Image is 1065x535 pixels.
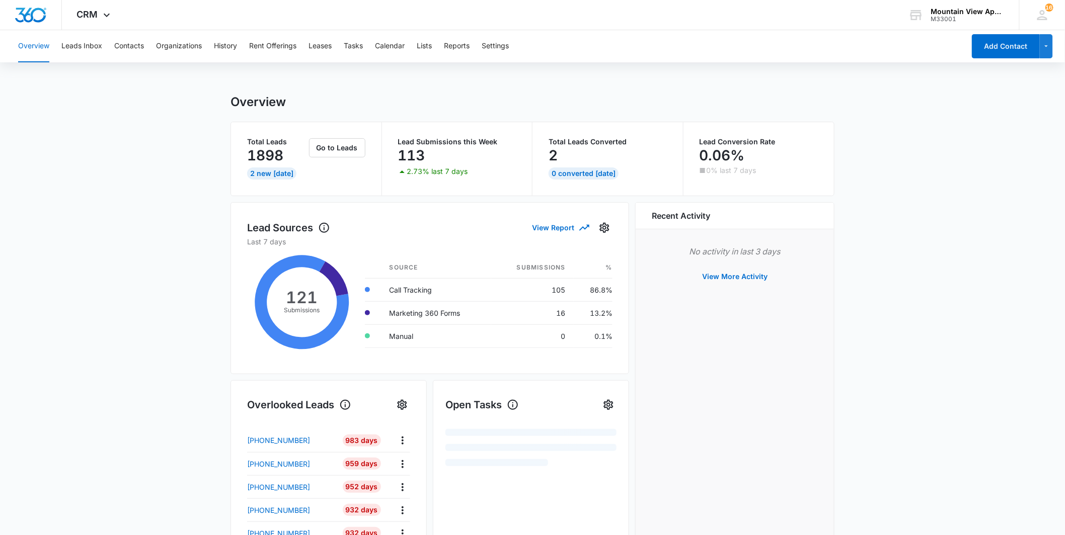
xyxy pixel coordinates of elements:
td: Call Tracking [382,278,492,301]
p: [PHONE_NUMBER] [247,435,310,445]
span: 162 [1045,4,1053,12]
p: [PHONE_NUMBER] [247,482,310,492]
button: Settings [394,397,410,413]
button: Settings [482,30,509,62]
th: Source [382,257,492,279]
a: [PHONE_NUMBER] [247,435,335,445]
button: View Report [532,219,588,236]
p: Lead Submissions this Week [398,138,516,145]
a: Go to Leads [309,143,365,152]
p: [PHONE_NUMBER] [247,459,310,469]
div: 959 Days [343,458,381,470]
button: Overview [18,30,49,62]
div: 983 Days [343,434,381,447]
p: 0.06% [700,147,745,163]
p: 113 [398,147,425,163]
p: [PHONE_NUMBER] [247,505,310,515]
h6: Recent Activity [652,210,710,222]
button: Settings [596,220,613,236]
button: Lists [417,30,432,62]
button: View More Activity [692,264,778,289]
h1: Lead Sources [247,220,330,235]
p: Last 7 days [247,236,613,247]
a: [PHONE_NUMBER] [247,482,335,492]
p: Lead Conversion Rate [700,138,818,145]
th: Submissions [491,257,573,279]
button: Tasks [344,30,363,62]
div: 2 New [DATE] [247,167,296,180]
p: 2 [549,147,558,163]
h1: Overlooked Leads [247,397,351,412]
p: 2.73% last 7 days [407,168,468,175]
button: Contacts [114,30,144,62]
p: Total Leads Converted [549,138,667,145]
a: [PHONE_NUMBER] [247,459,335,469]
button: Reports [444,30,470,62]
span: CRM [77,9,98,20]
p: No activity in last 3 days [652,245,818,257]
button: Settings [600,397,617,413]
button: Leases [309,30,332,62]
td: 0.1% [574,324,613,347]
h1: Overview [231,95,286,110]
div: account name [931,8,1005,16]
a: [PHONE_NUMBER] [247,505,335,515]
button: Add Contact [972,34,1040,58]
div: 932 Days [343,504,381,516]
td: 13.2% [574,301,613,324]
th: % [574,257,613,279]
div: 952 Days [343,481,381,493]
p: 1898 [247,147,283,163]
td: 105 [491,278,573,301]
button: Organizations [156,30,202,62]
div: notifications count [1045,4,1053,12]
button: Actions [395,502,410,518]
div: 0 Converted [DATE] [549,167,619,180]
button: Rent Offerings [249,30,296,62]
td: Marketing 360 Forms [382,301,492,324]
h1: Open Tasks [445,397,519,412]
td: 86.8% [574,278,613,301]
button: Actions [395,456,410,472]
div: account id [931,16,1005,23]
button: Calendar [375,30,405,62]
td: 0 [491,324,573,347]
button: Actions [395,479,410,495]
p: Total Leads [247,138,307,145]
p: 0% last 7 days [707,167,756,174]
button: Go to Leads [309,138,365,157]
button: Leads Inbox [61,30,102,62]
button: History [214,30,237,62]
td: 16 [491,301,573,324]
td: Manual [382,324,492,347]
button: Actions [395,432,410,448]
